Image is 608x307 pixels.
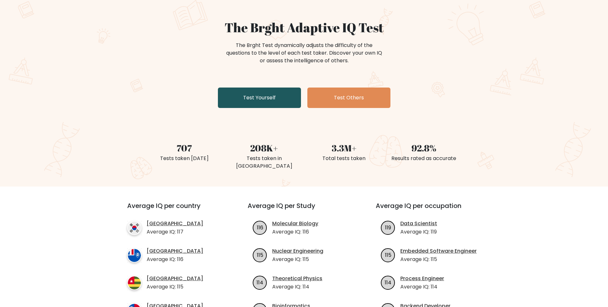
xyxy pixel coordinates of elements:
[224,42,384,65] div: The Brght Test dynamically adjusts the difficulty of the questions to the level of each test take...
[148,20,460,35] h1: The Brght Adaptive IQ Test
[307,88,390,108] a: Test Others
[400,283,444,291] p: Average IQ: 114
[400,256,477,263] p: Average IQ: 115
[385,279,391,286] text: 114
[257,279,263,286] text: 114
[272,220,318,227] a: Molecular Biology
[272,247,323,255] a: Nuclear Engineering
[228,155,300,170] div: Tests taken in [GEOGRAPHIC_DATA]
[148,155,220,162] div: Tests taken [DATE]
[272,228,318,236] p: Average IQ: 116
[147,220,203,227] a: [GEOGRAPHIC_DATA]
[257,251,263,258] text: 115
[272,256,323,263] p: Average IQ: 115
[147,228,203,236] p: Average IQ: 117
[308,141,380,155] div: 3.3M+
[147,247,203,255] a: [GEOGRAPHIC_DATA]
[400,275,444,282] a: Process Engineer
[272,275,322,282] a: Theoretical Physics
[388,155,460,162] div: Results rated as accurate
[385,224,391,231] text: 119
[127,202,225,217] h3: Average IQ per country
[127,276,142,290] img: country
[388,141,460,155] div: 92.8%
[228,141,300,155] div: 208K+
[376,202,489,217] h3: Average IQ per occupation
[148,141,220,155] div: 707
[127,221,142,235] img: country
[127,248,142,263] img: country
[385,251,391,258] text: 115
[400,220,437,227] a: Data Scientist
[147,283,203,291] p: Average IQ: 115
[147,256,203,263] p: Average IQ: 116
[400,247,477,255] a: Embedded Software Engineer
[218,88,301,108] a: Test Yourself
[400,228,437,236] p: Average IQ: 119
[147,275,203,282] a: [GEOGRAPHIC_DATA]
[257,224,263,231] text: 116
[272,283,322,291] p: Average IQ: 114
[248,202,360,217] h3: Average IQ per Study
[308,155,380,162] div: Total tests taken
